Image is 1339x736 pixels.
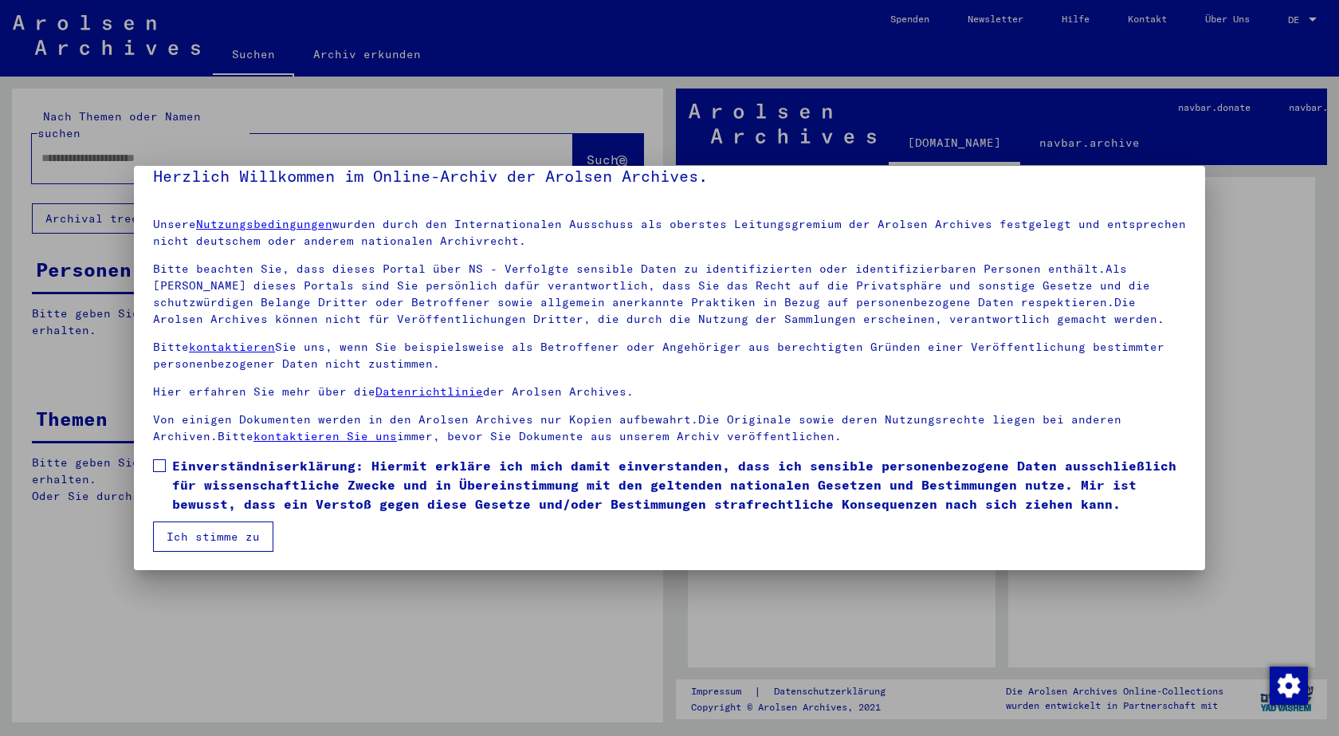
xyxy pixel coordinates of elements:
[153,384,1186,400] p: Hier erfahren Sie mehr über die der Arolsen Archives.
[1270,667,1308,705] img: Zustimmung ändern
[153,261,1186,328] p: Bitte beachten Sie, dass dieses Portal über NS - Verfolgte sensible Daten zu identifizierten oder...
[253,429,397,443] a: kontaktieren Sie uns
[153,216,1186,250] p: Unsere wurden durch den Internationalen Ausschuss als oberstes Leitungsgremium der Arolsen Archiv...
[153,521,273,552] button: Ich stimme zu
[375,384,483,399] a: Datenrichtlinie
[1269,666,1307,704] div: Zustimmung ändern
[153,163,1186,189] h5: Herzlich Willkommen im Online-Archiv der Arolsen Archives.
[153,411,1186,445] p: Von einigen Dokumenten werden in den Arolsen Archives nur Kopien aufbewahrt.Die Originale sowie d...
[153,339,1186,372] p: Bitte Sie uns, wenn Sie beispielsweise als Betroffener oder Angehöriger aus berechtigten Gründen ...
[196,217,332,231] a: Nutzungsbedingungen
[189,340,275,354] a: kontaktieren
[172,456,1186,514] span: Einverständniserklärung: Hiermit erkläre ich mich damit einverstanden, dass ich sensible personen...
